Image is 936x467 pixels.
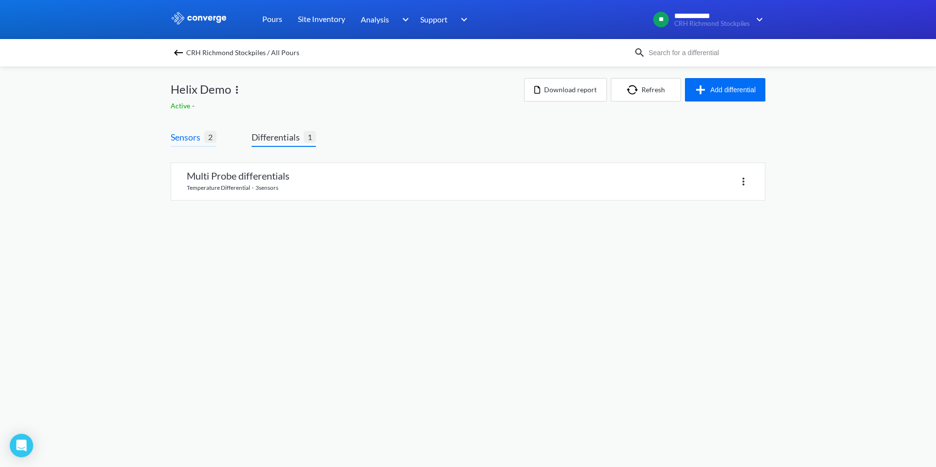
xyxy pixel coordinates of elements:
span: CRH Richmond Stockpiles / All Pours [186,46,299,60]
span: Active [171,102,192,110]
span: Analysis [361,13,389,25]
span: Support [420,13,448,25]
img: icon-file.svg [534,86,540,94]
button: Refresh [611,78,681,102]
img: downArrow.svg [750,14,765,25]
img: logo_ewhite.svg [171,12,227,24]
span: Differentials [252,130,304,144]
span: 1 [304,131,316,143]
span: - [192,102,196,110]
img: icon-refresh.svg [627,85,642,95]
img: downArrow.svg [454,14,470,25]
span: 2 [204,131,216,143]
span: CRH Richmond Stockpiles [674,20,750,27]
img: backspace.svg [173,47,184,59]
input: Search for a differential [645,47,763,58]
img: more.svg [738,176,749,187]
span: Helix Demo [171,80,231,99]
div: Open Intercom Messenger [10,434,33,457]
img: downArrow.svg [396,14,411,25]
img: icon-plus.svg [695,84,710,96]
img: icon-search.svg [634,47,645,59]
button: Download report [524,78,607,102]
img: more.svg [231,84,243,96]
button: Add differential [685,78,765,102]
span: Sensors [171,130,204,144]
